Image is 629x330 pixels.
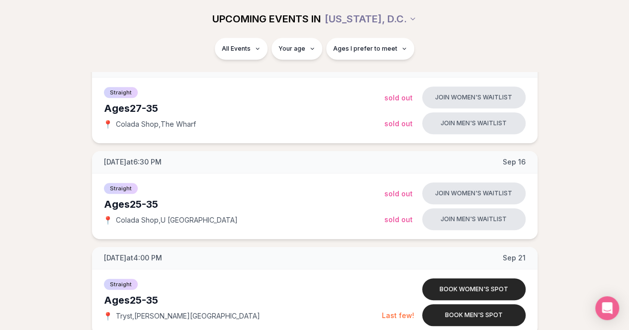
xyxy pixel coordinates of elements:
span: Your age [278,45,305,53]
span: 📍 [104,120,112,128]
button: [US_STATE], D.C. [325,8,417,30]
span: Straight [104,279,138,290]
span: Colada Shop , The Wharf [116,119,196,129]
span: [DATE] at 6:30 PM [104,157,162,167]
div: Open Intercom Messenger [595,296,619,320]
span: Straight [104,183,138,194]
button: Join men's waitlist [422,112,526,134]
span: Tryst , [PERSON_NAME][GEOGRAPHIC_DATA] [116,311,260,321]
span: Sep 21 [503,253,526,263]
span: Ages I prefer to meet [333,45,397,53]
span: Sold Out [384,189,413,198]
span: All Events [222,45,251,53]
span: Sold Out [384,215,413,224]
div: Ages 27-35 [104,101,384,115]
div: Ages 25-35 [104,293,382,307]
button: Ages I prefer to meet [326,38,414,60]
button: Book women's spot [422,278,526,300]
button: Your age [271,38,322,60]
button: Join women's waitlist [422,86,526,108]
button: All Events [215,38,268,60]
span: 📍 [104,312,112,320]
div: Ages 25-35 [104,197,384,211]
span: 📍 [104,216,112,224]
button: Join men's waitlist [422,208,526,230]
span: Straight [104,87,138,98]
span: [DATE] at 4:00 PM [104,253,162,263]
button: Join women's waitlist [422,182,526,204]
button: Book men's spot [422,304,526,326]
span: Sep 16 [503,157,526,167]
span: Sold Out [384,119,413,128]
span: UPCOMING EVENTS IN [212,12,321,26]
span: Sold Out [384,93,413,102]
span: Colada Shop , U [GEOGRAPHIC_DATA] [116,215,238,225]
span: Last few! [382,311,414,320]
